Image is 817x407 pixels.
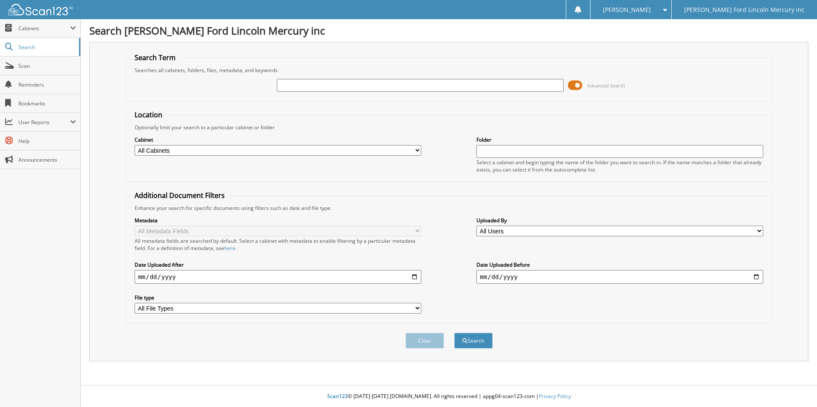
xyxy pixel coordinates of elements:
[476,217,763,224] label: Uploaded By
[130,110,167,119] legend: Location
[130,67,767,74] div: Searches all cabinets, folders, files, metadata, and keywords
[476,159,763,173] div: Select a cabinet and begin typing the name of the folder you want to search in. If the name match...
[18,25,70,32] span: Cabinets
[9,4,73,15] img: scan123-logo-white.svg
[135,294,421,301] label: File type
[130,124,767,131] div: Optionally limit your search to a particular cabinet or folder
[224,244,235,252] a: here
[135,136,421,143] label: Cabinet
[18,156,76,163] span: Announcements
[406,333,444,349] button: Clear
[89,23,808,38] h1: Search [PERSON_NAME] Ford Lincoln Mercury inc
[587,82,625,89] span: Advanced Search
[18,137,76,145] span: Help
[327,392,348,400] span: Scan123
[18,62,76,70] span: Scan
[454,333,493,349] button: Search
[135,261,421,268] label: Date Uploaded After
[135,237,421,252] div: All metadata fields are searched by default. Select a cabinet with metadata to enable filtering b...
[130,204,767,212] div: Enhance your search for specific documents using filters such as date and file type.
[135,217,421,224] label: Metadata
[603,7,651,12] span: [PERSON_NAME]
[18,119,70,126] span: User Reports
[539,392,571,400] a: Privacy Policy
[18,81,76,88] span: Reminders
[476,270,763,284] input: end
[476,261,763,268] label: Date Uploaded Before
[135,270,421,284] input: start
[130,53,180,62] legend: Search Term
[130,191,229,200] legend: Additional Document Filters
[18,44,75,51] span: Search
[684,7,805,12] span: [PERSON_NAME] Ford Lincoln Mercury inc
[476,136,763,143] label: Folder
[81,386,817,407] div: © [DATE]-[DATE] [DOMAIN_NAME]. All rights reserved | appg04-scan123-com |
[18,100,76,107] span: Bookmarks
